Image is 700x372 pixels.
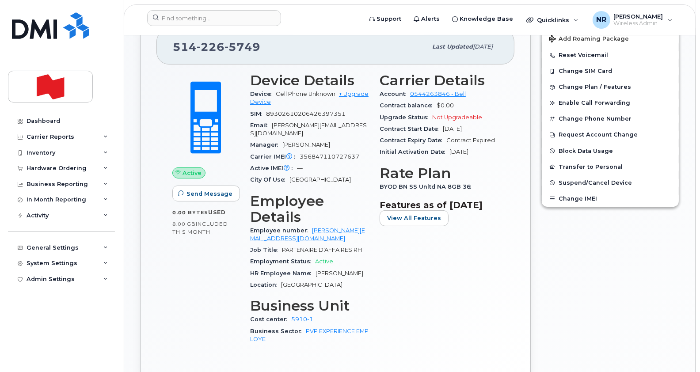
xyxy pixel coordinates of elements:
span: Account [380,91,410,97]
span: [PERSON_NAME] [316,270,363,277]
span: Email [250,122,272,129]
span: Suspend/Cancel Device [559,179,632,186]
span: Active [183,169,202,177]
span: Alerts [421,15,440,23]
span: 89302610206426397351 [266,110,346,117]
a: Support [363,10,407,28]
span: used [208,209,226,216]
span: Business Sector [250,328,306,334]
div: Nancy Robitaille [586,11,679,29]
span: Job Title [250,247,282,253]
span: included this month [172,220,228,235]
span: View All Features [387,214,441,222]
span: Wireless Admin [614,20,663,27]
span: Active [315,258,333,265]
span: [GEOGRAPHIC_DATA] [281,281,342,288]
span: Add Roaming Package [549,35,629,44]
span: [PERSON_NAME] [282,141,330,148]
button: Reset Voicemail [542,47,679,63]
span: Enable Call Forwarding [559,100,630,106]
button: Enable Call Forwarding [542,95,679,111]
h3: Employee Details [250,193,369,225]
input: Find something... [147,10,281,26]
button: Block Data Usage [542,143,679,159]
span: [DATE] [473,43,493,50]
span: Active IMEI [250,165,297,171]
span: 8.00 GB [172,221,196,227]
h3: Features as of [DATE] [380,200,498,210]
span: 514 [173,40,260,53]
button: Add Roaming Package [542,29,679,47]
a: 0544263846 - Bell [410,91,466,97]
span: [GEOGRAPHIC_DATA] [289,176,351,183]
span: $0.00 [437,102,454,109]
button: Send Message [172,186,240,201]
span: Cell Phone Unknown [276,91,335,97]
span: 0.00 Bytes [172,209,208,216]
span: City Of Use [250,176,289,183]
button: Request Account Change [542,127,679,143]
span: NR [596,15,606,25]
span: Device [250,91,276,97]
button: Transfer to Personal [542,159,679,175]
span: BYOD BN SS Unltd NA 8GB 36 [380,183,476,190]
span: 356847110727637 [300,153,359,160]
span: Not Upgradeable [432,114,482,121]
button: Change Plan / Features [542,79,679,95]
div: Quicklinks [520,11,585,29]
span: [DATE] [449,148,468,155]
h3: Business Unit [250,298,369,314]
span: Upgrade Status [380,114,432,121]
span: Contract Start Date [380,125,443,132]
span: Location [250,281,281,288]
span: Employment Status [250,258,315,265]
span: Initial Activation Date [380,148,449,155]
span: Manager [250,141,282,148]
a: [PERSON_NAME][EMAIL_ADDRESS][DOMAIN_NAME] [250,227,365,242]
a: 5910-1 [291,316,313,323]
h3: Carrier Details [380,72,498,88]
span: SIM [250,110,266,117]
button: View All Features [380,210,449,226]
span: — [297,165,303,171]
a: PVP EXPERIENCE EMPLOYE [250,328,369,342]
button: Change SIM Card [542,63,679,79]
button: Suspend/Cancel Device [542,175,679,191]
span: Send Message [186,190,232,198]
span: Carrier IMEI [250,153,300,160]
h3: Device Details [250,72,369,88]
span: [PERSON_NAME] [614,13,663,20]
span: Cost center [250,316,291,323]
span: Contract Expired [446,137,495,144]
span: Change Plan / Features [559,84,631,91]
span: Contract balance [380,102,437,109]
span: [PERSON_NAME][EMAIL_ADDRESS][DOMAIN_NAME] [250,122,367,137]
span: [DATE] [443,125,462,132]
a: Knowledge Base [446,10,519,28]
span: Contract Expiry Date [380,137,446,144]
span: 226 [197,40,224,53]
button: Change IMEI [542,191,679,207]
span: Quicklinks [537,16,569,23]
button: Change Phone Number [542,111,679,127]
span: Last updated [432,43,473,50]
span: Support [377,15,401,23]
span: Knowledge Base [460,15,513,23]
span: 5749 [224,40,260,53]
span: Employee number [250,227,312,234]
a: Alerts [407,10,446,28]
span: HR Employee Name [250,270,316,277]
h3: Rate Plan [380,165,498,181]
span: PARTENAIRE D'AFFAIRES RH [282,247,362,253]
